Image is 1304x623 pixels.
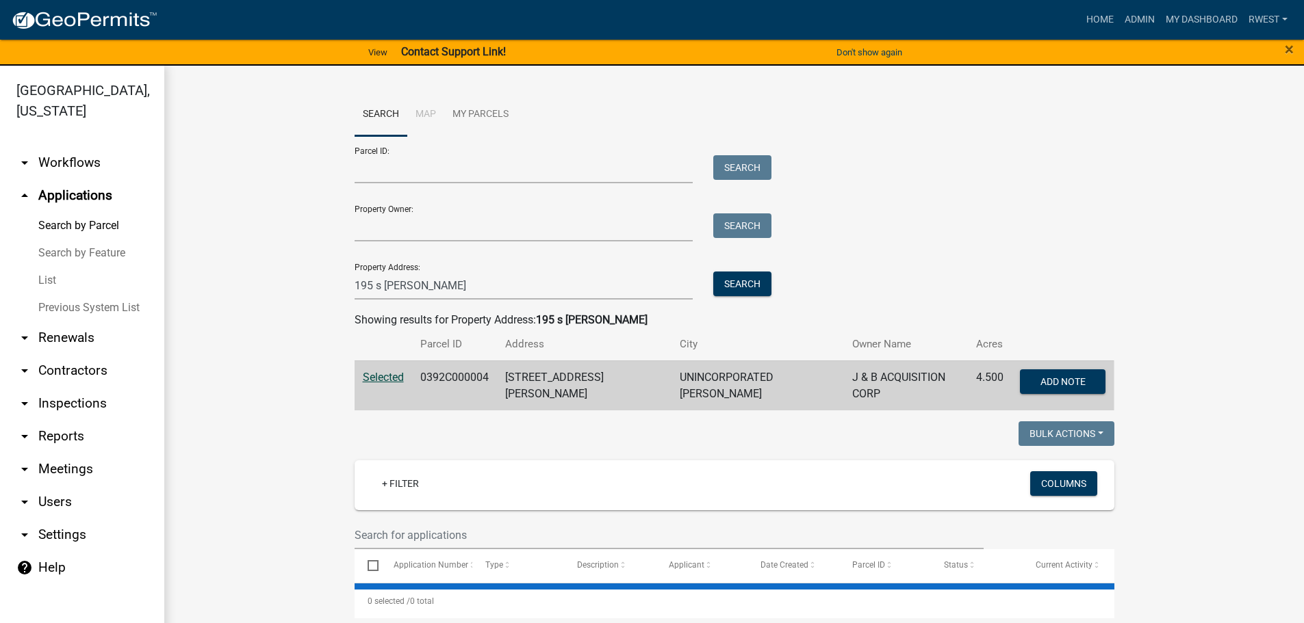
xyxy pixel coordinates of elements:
span: Current Activity [1036,560,1092,570]
i: arrow_drop_down [16,428,33,445]
i: arrow_drop_down [16,527,33,543]
td: 0392C000004 [412,360,497,410]
button: Search [713,155,771,180]
td: UNINCORPORATED [PERSON_NAME] [672,360,844,410]
i: arrow_drop_down [16,362,33,379]
i: arrow_drop_down [16,461,33,477]
span: Date Created [760,560,808,570]
a: My Parcels [444,93,517,137]
datatable-header-cell: Application Number [381,549,472,582]
span: Status [944,560,968,570]
datatable-header-cell: Description [564,549,656,582]
button: Bulk Actions [1019,421,1114,446]
button: Add Note [1020,369,1105,394]
button: Search [713,213,771,238]
button: Don't show again [831,41,908,64]
i: help [16,559,33,576]
th: Parcel ID [412,328,497,360]
a: My Dashboard [1160,7,1243,33]
td: J & B ACQUISITION CORP [844,360,969,410]
td: 4.500 [968,360,1012,410]
i: arrow_drop_down [16,494,33,510]
th: Owner Name [844,328,969,360]
span: Application Number [394,560,468,570]
span: Type [485,560,503,570]
span: 0 selected / [368,596,410,606]
a: View [363,41,393,64]
datatable-header-cell: Select [355,549,381,582]
datatable-header-cell: Applicant [656,549,747,582]
a: Admin [1119,7,1160,33]
span: Add Note [1040,375,1086,386]
input: Search for applications [355,521,984,549]
td: [STREET_ADDRESS][PERSON_NAME] [497,360,672,410]
datatable-header-cell: Date Created [747,549,839,582]
i: arrow_drop_down [16,395,33,412]
a: rwest [1243,7,1293,33]
i: arrow_drop_down [16,330,33,346]
strong: Contact Support Link! [401,45,506,58]
div: Showing results for Property Address: [355,312,1114,328]
span: Parcel ID [852,560,885,570]
datatable-header-cell: Parcel ID [839,549,931,582]
i: arrow_drop_down [16,155,33,171]
a: Search [355,93,407,137]
button: Search [713,271,771,296]
datatable-header-cell: Status [931,549,1023,582]
button: Columns [1030,471,1097,496]
button: Close [1285,41,1294,57]
div: 0 total [355,584,1114,618]
a: + Filter [371,471,430,496]
a: Selected [363,371,404,384]
strong: 195 s [PERSON_NAME] [536,313,648,326]
datatable-header-cell: Type [472,549,564,582]
th: Address [497,328,672,360]
span: × [1285,40,1294,59]
span: Description [577,560,619,570]
datatable-header-cell: Current Activity [1023,549,1114,582]
span: Applicant [669,560,704,570]
i: arrow_drop_up [16,187,33,204]
th: City [672,328,844,360]
th: Acres [968,328,1012,360]
a: Home [1081,7,1119,33]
